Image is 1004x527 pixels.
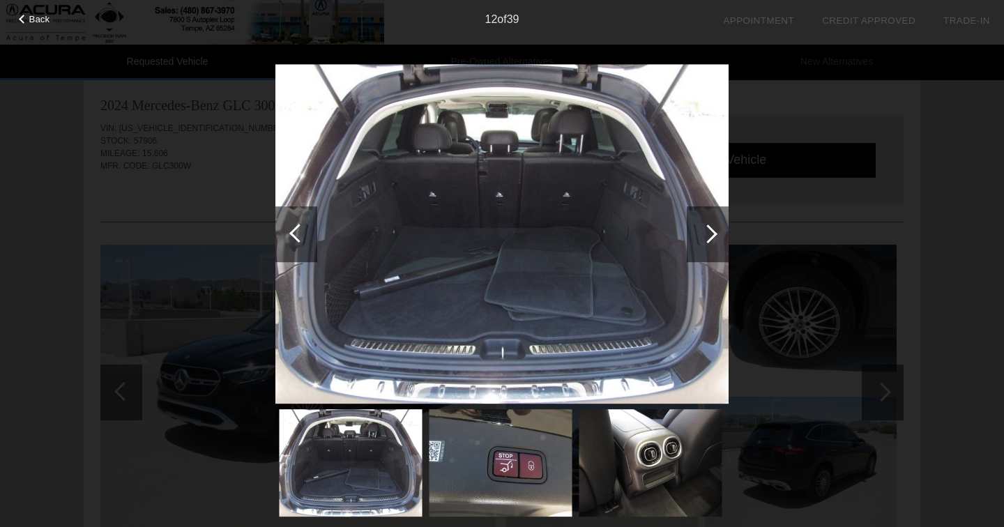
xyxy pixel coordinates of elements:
[943,15,990,26] a: Trade-In
[29,14,50,24] span: Back
[579,409,722,517] img: 14.jpg
[822,15,915,26] a: Credit Approved
[429,409,572,517] img: 13.jpg
[723,15,794,26] a: Appointment
[279,409,422,517] img: 12.jpg
[275,64,729,404] img: 12.jpg
[507,13,519,25] span: 39
[485,13,498,25] span: 12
